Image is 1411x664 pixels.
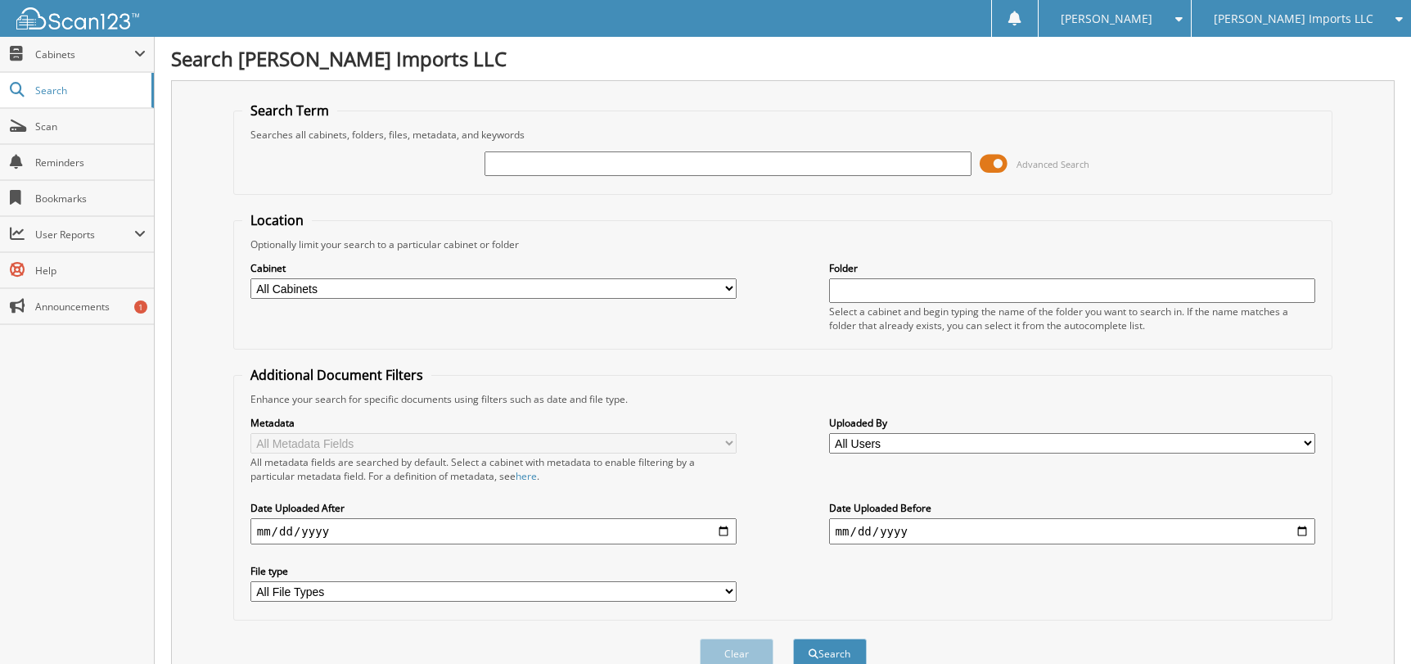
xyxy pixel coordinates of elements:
div: Searches all cabinets, folders, files, metadata, and keywords [242,128,1324,142]
label: Metadata [250,416,737,430]
div: 1 [134,300,147,314]
img: scan123-logo-white.svg [16,7,139,29]
label: Date Uploaded After [250,501,737,515]
legend: Additional Document Filters [242,366,431,384]
input: end [829,518,1316,544]
span: [PERSON_NAME] Imports LLC [1214,14,1373,24]
span: Advanced Search [1017,158,1089,170]
span: Search [35,84,143,97]
h1: Search [PERSON_NAME] Imports LLC [171,45,1395,72]
span: Scan [35,120,146,133]
div: Optionally limit your search to a particular cabinet or folder [242,237,1324,251]
a: here [516,469,537,483]
div: All metadata fields are searched by default. Select a cabinet with metadata to enable filtering b... [250,455,737,483]
span: Announcements [35,300,146,314]
legend: Location [242,211,312,229]
span: Help [35,264,146,278]
span: User Reports [35,228,134,242]
label: Uploaded By [829,416,1316,430]
label: Date Uploaded Before [829,501,1316,515]
label: Cabinet [250,261,737,275]
span: [PERSON_NAME] [1061,14,1152,24]
label: Folder [829,261,1316,275]
input: start [250,518,737,544]
legend: Search Term [242,102,337,120]
span: Reminders [35,156,146,169]
div: Select a cabinet and begin typing the name of the folder you want to search in. If the name match... [829,305,1316,332]
span: Bookmarks [35,192,146,206]
div: Enhance your search for specific documents using filters such as date and file type. [242,392,1324,406]
span: Cabinets [35,47,134,61]
label: File type [250,564,737,578]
